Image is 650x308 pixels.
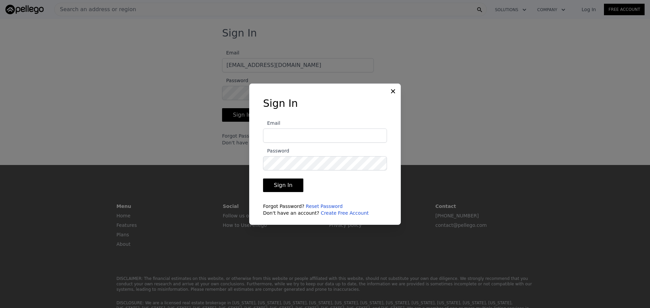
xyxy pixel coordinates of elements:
[263,97,387,110] h3: Sign In
[263,156,387,170] input: Password
[306,204,343,209] a: Reset Password
[263,128,387,143] input: Email
[263,120,280,126] span: Email
[263,203,387,216] div: Forgot Password? Don't have an account?
[321,210,369,216] a: Create Free Account
[263,148,289,153] span: Password
[263,179,303,192] button: Sign In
